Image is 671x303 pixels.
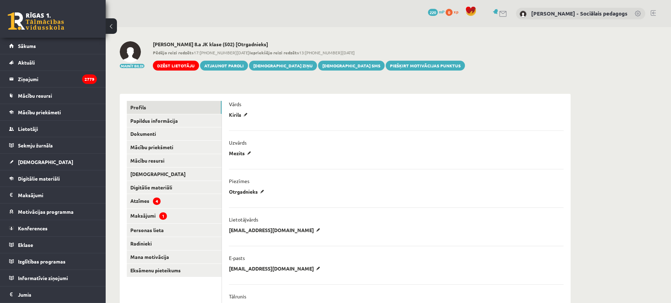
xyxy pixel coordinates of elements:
[229,216,258,223] p: Lietotājvārds
[9,237,97,253] a: Eklase
[159,212,167,220] span: 1
[127,168,222,181] a: [DEMOGRAPHIC_DATA]
[9,137,97,153] a: Sekmju žurnāls
[18,291,31,298] span: Jumis
[18,258,66,265] span: Izglītības programas
[18,126,38,132] span: Lietotāji
[9,204,97,220] a: Motivācijas programma
[249,50,299,55] b: Iepriekšējo reizi redzēts
[127,114,222,127] a: Papildus informācija
[200,61,248,71] a: Atjaunot paroli
[9,253,97,269] a: Izglītības programas
[127,181,222,194] a: Digitālie materiāli
[229,101,241,107] p: Vārds
[127,141,222,154] a: Mācību priekšmeti
[386,61,465,71] a: Piešķirt motivācijas punktus
[127,127,222,140] a: Dokumenti
[127,209,222,223] a: Maksājumi1
[153,49,465,56] span: 17:[PHONE_NUMBER][DATE] 13:[PHONE_NUMBER][DATE]
[229,255,245,261] p: E-pasts
[9,170,97,187] a: Digitālie materiāli
[9,154,97,170] a: [DEMOGRAPHIC_DATA]
[531,10,627,17] a: [PERSON_NAME] - Sociālais pedagogs
[9,220,97,236] a: Konferences
[9,187,97,203] a: Maksājumi
[9,54,97,71] a: Aktuāli
[520,11,527,18] img: Dagnija Gaubšteina - Sociālais pedagogs
[9,38,97,54] a: Sākums
[18,175,60,182] span: Digitālie materiāli
[229,293,246,299] p: Tālrunis
[127,237,222,250] a: Radinieki
[120,41,141,62] img: Kirils Mezits
[9,121,97,137] a: Lietotāji
[127,264,222,277] a: Eksāmenu pieteikums
[9,270,97,286] a: Informatīvie ziņojumi
[428,9,445,14] a: 220 mP
[18,71,97,87] legend: Ziņojumi
[153,198,161,205] span: 4
[229,139,247,146] p: Uzvārds
[229,227,323,233] p: [EMAIL_ADDRESS][DOMAIN_NAME]
[9,286,97,303] a: Jumis
[249,61,317,71] a: [DEMOGRAPHIC_DATA] ziņu
[229,111,250,118] p: Kirils
[18,43,36,49] span: Sākums
[153,41,465,47] h2: [PERSON_NAME] 8.a JK klase (502) [Otrgadnieks]
[9,104,97,120] a: Mācību priekšmeti
[318,61,385,71] a: [DEMOGRAPHIC_DATA] SMS
[18,187,97,203] legend: Maksājumi
[18,142,53,149] span: Sekmju žurnāls
[428,9,438,16] span: 220
[82,74,97,84] i: 2779
[127,194,222,208] a: Atzīmes4
[18,225,48,231] span: Konferences
[454,9,458,14] span: xp
[120,64,144,68] button: Mainīt bildi
[229,150,254,156] p: Mezits
[229,178,249,184] p: Piezīmes
[18,109,61,115] span: Mācību priekšmeti
[446,9,453,16] span: 0
[153,50,194,55] b: Pēdējo reizi redzēts
[9,87,97,104] a: Mācību resursi
[127,101,222,114] a: Profils
[18,275,68,281] span: Informatīvie ziņojumi
[153,61,199,71] a: Dzēst lietotāju
[127,154,222,167] a: Mācību resursi
[127,250,222,263] a: Mana motivācija
[229,188,267,195] p: Otrgadnieks
[229,265,323,272] p: [EMAIL_ADDRESS][DOMAIN_NAME]
[18,242,33,248] span: Eklase
[18,92,52,99] span: Mācību resursi
[9,71,97,87] a: Ziņojumi2779
[18,159,73,165] span: [DEMOGRAPHIC_DATA]
[8,12,64,30] a: Rīgas 1. Tālmācības vidusskola
[446,9,462,14] a: 0 xp
[18,59,35,66] span: Aktuāli
[439,9,445,14] span: mP
[127,224,222,237] a: Personas lieta
[18,208,74,215] span: Motivācijas programma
